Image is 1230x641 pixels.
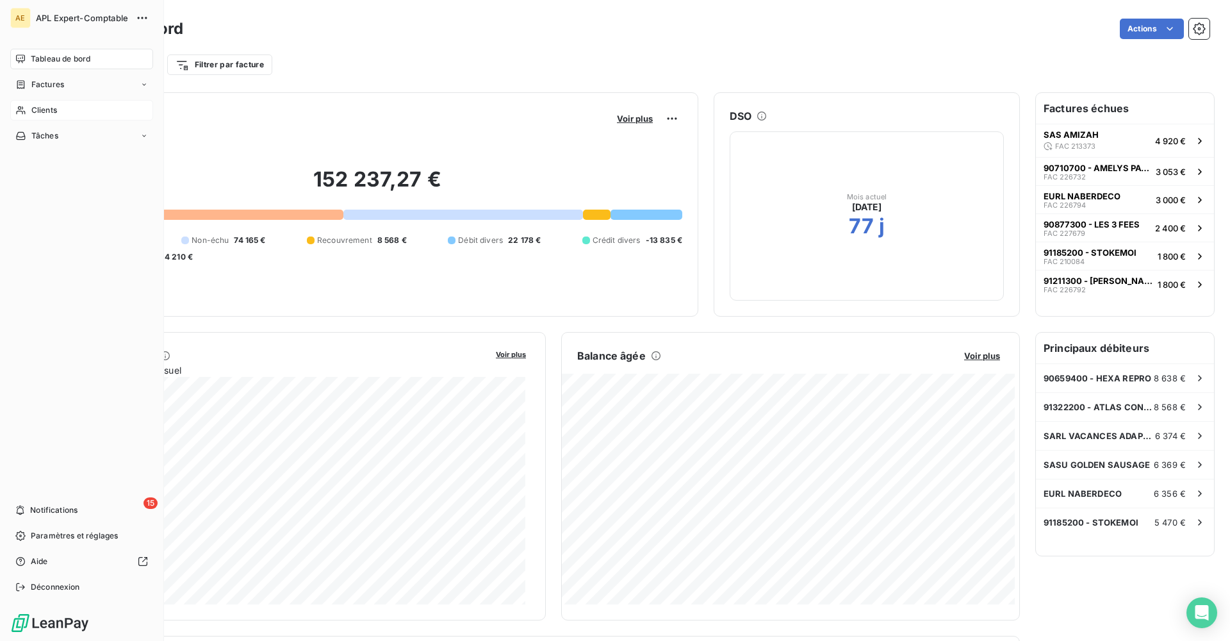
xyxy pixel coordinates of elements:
span: Débit divers [458,235,503,246]
span: FAC 227679 [1044,229,1085,237]
span: EURL NABERDECO [1044,488,1122,499]
span: APL Expert-Comptable [36,13,128,23]
span: 3 053 € [1156,167,1186,177]
span: Factures [31,79,64,90]
span: Voir plus [964,351,1000,361]
span: -13 835 € [646,235,682,246]
span: 2 400 € [1155,223,1186,233]
button: Actions [1120,19,1184,39]
span: 6 374 € [1155,431,1186,441]
span: FAC 226792 [1044,286,1086,294]
span: 91211300 - [PERSON_NAME] [1044,276,1152,286]
span: SAS AMIZAH [1044,129,1099,140]
button: 90877300 - LES 3 FEESFAC 2276792 400 € [1036,213,1214,242]
h2: 77 [849,213,874,239]
span: 8 568 € [377,235,407,246]
span: Crédit divers [593,235,641,246]
h6: Factures échues [1036,93,1214,124]
span: Voir plus [496,350,526,359]
span: [DATE] [852,201,882,213]
h2: j [879,213,885,239]
button: Voir plus [492,348,530,360]
span: FAC 213373 [1055,142,1095,150]
span: 15 [143,497,158,509]
button: SAS AMIZAHFAC 2133734 920 € [1036,124,1214,157]
button: 91185200 - STOKEMOIFAC 2100841 800 € [1036,242,1214,270]
span: 91185200 - STOKEMOI [1044,247,1136,258]
span: 4 920 € [1155,136,1186,146]
span: Recouvrement [317,235,372,246]
span: 8 638 € [1154,373,1186,383]
span: 74 165 € [234,235,265,246]
button: 90710700 - AMELYS PATRIMOINEFAC 2267323 053 € [1036,157,1214,185]
span: 91185200 - STOKEMOI [1044,517,1138,528]
span: Mois actuel [847,193,887,201]
button: 91211300 - [PERSON_NAME]FAC 2267921 800 € [1036,270,1214,298]
span: 1 800 € [1158,279,1186,290]
span: EURL NABERDECO [1044,191,1120,201]
span: 90659400 - HEXA REPRO [1044,373,1151,383]
span: Chiffre d'affaires mensuel [72,363,487,377]
h6: Balance âgée [577,348,646,363]
span: Notifications [30,504,78,516]
span: SASU GOLDEN SAUSAGE [1044,460,1150,470]
span: SARL VACANCES ADAPTEES [1044,431,1155,441]
span: Tableau de bord [31,53,90,65]
button: Voir plus [960,350,1004,362]
span: Tâches [31,130,58,142]
span: Voir plus [617,113,653,124]
span: Clients [31,104,57,116]
span: Non-échu [192,235,229,246]
span: 6 369 € [1154,460,1186,470]
span: 90877300 - LES 3 FEES [1044,219,1140,229]
span: 5 470 € [1154,517,1186,528]
span: Paramètres et réglages [31,530,118,542]
div: AE [10,8,31,28]
span: Déconnexion [31,581,80,593]
span: -4 210 € [161,251,193,263]
span: FAC 226732 [1044,173,1086,181]
span: 6 356 € [1154,488,1186,499]
img: Logo LeanPay [10,613,90,633]
span: 90710700 - AMELYS PATRIMOINE [1044,163,1151,173]
span: FAC 210084 [1044,258,1085,265]
a: Aide [10,551,153,572]
button: EURL NABERDECOFAC 2267943 000 € [1036,185,1214,213]
h6: DSO [730,108,751,124]
span: 1 800 € [1158,251,1186,262]
span: 22 178 € [508,235,541,246]
button: Voir plus [613,113,657,124]
h6: Principaux débiteurs [1036,333,1214,363]
span: 8 568 € [1154,402,1186,412]
span: 3 000 € [1156,195,1186,205]
h2: 152 237,27 € [72,167,682,205]
button: Filtrer par facture [167,54,272,75]
span: 91322200 - ATLAS CONSTRUCTION [1044,402,1154,412]
div: Open Intercom Messenger [1186,597,1217,628]
span: FAC 226794 [1044,201,1086,209]
span: Aide [31,556,48,567]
